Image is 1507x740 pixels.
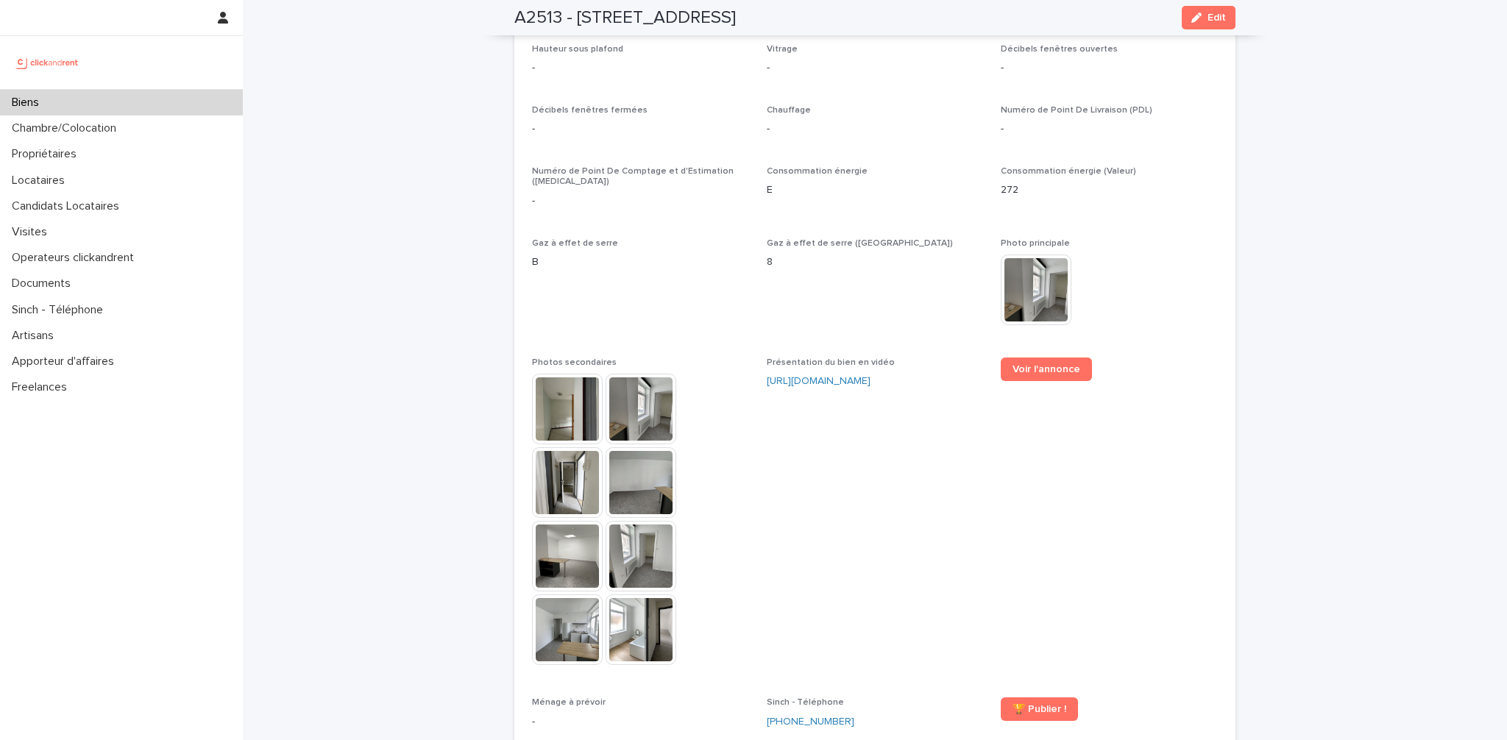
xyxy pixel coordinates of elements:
p: B [532,255,749,270]
span: Vitrage [767,45,798,54]
span: Gaz à effet de serre [532,239,618,248]
span: Hauteur sous plafond [532,45,623,54]
button: Edit [1182,6,1235,29]
h2: A2513 - [STREET_ADDRESS] [514,7,736,29]
span: Sinch - Téléphone [767,698,844,707]
p: Candidats Locataires [6,199,131,213]
img: UCB0brd3T0yccxBKYDjQ [12,48,83,77]
span: Numéro de Point De Comptage et d'Estimation ([MEDICAL_DATA]) [532,167,734,186]
span: Chauffage [767,106,811,115]
span: Consommation énergie (Valeur) [1001,167,1136,176]
p: Locataires [6,174,77,188]
p: Artisans [6,329,65,343]
p: 272 [1001,182,1218,198]
p: 8 [767,255,984,270]
p: - [767,121,984,137]
span: Numéro de Point De Livraison (PDL) [1001,106,1152,115]
p: - [532,121,749,137]
span: Voir l'annonce [1013,364,1080,374]
p: E [767,182,984,198]
p: - [532,714,749,730]
span: Photos secondaires [532,358,617,367]
span: Gaz à effet de serre ([GEOGRAPHIC_DATA]) [767,239,953,248]
p: - [1001,60,1218,76]
a: [URL][DOMAIN_NAME] [767,376,870,386]
a: Voir l'annonce [1001,357,1092,381]
span: Présentation du bien en vidéo [767,358,895,367]
p: Freelances [6,380,79,394]
a: 🏆 Publier ! [1001,697,1078,721]
p: Operateurs clickandrent [6,251,146,265]
p: - [1001,121,1218,137]
p: Sinch - Téléphone [6,303,115,317]
p: Apporteur d'affaires [6,355,126,369]
p: - [767,60,984,76]
span: 🏆 Publier ! [1013,704,1066,714]
p: Propriétaires [6,147,88,161]
p: Visites [6,225,59,239]
p: Documents [6,277,82,291]
span: Décibels fenêtres fermées [532,106,648,115]
span: Consommation énergie [767,167,868,176]
p: Chambre/Colocation [6,121,128,135]
span: Ménage à prévoir [532,698,606,707]
span: Décibels fenêtres ouvertes [1001,45,1118,54]
a: [PHONE_NUMBER] [767,714,854,730]
p: - [532,193,749,209]
p: - [532,60,749,76]
span: Edit [1208,13,1226,23]
span: Photo principale [1001,239,1070,248]
p: Biens [6,96,51,110]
